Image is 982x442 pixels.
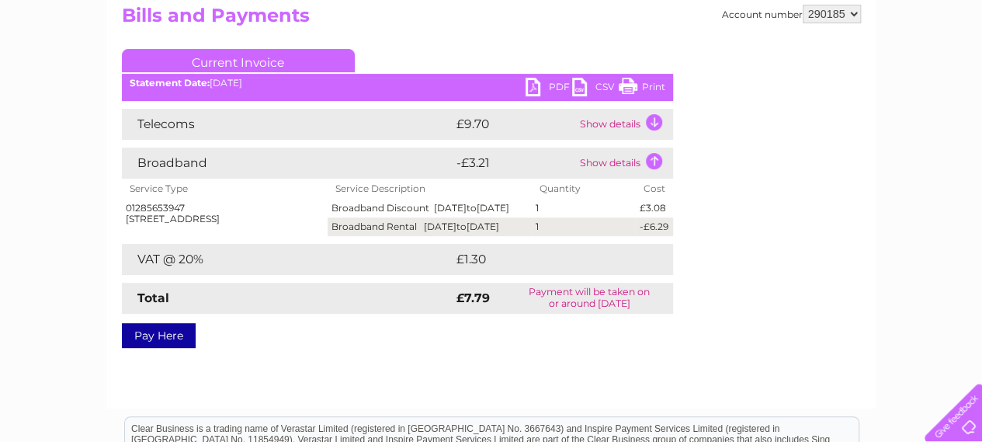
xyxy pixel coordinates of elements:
[453,109,576,140] td: £9.70
[328,218,532,236] td: Broadband Rental [DATE] [DATE]
[122,49,355,72] a: Current Invoice
[137,291,169,305] strong: Total
[576,148,673,179] td: Show details
[456,291,490,305] strong: £7.79
[467,202,477,214] span: to
[619,78,665,100] a: Print
[122,109,453,140] td: Telecoms
[34,40,113,88] img: logo.png
[328,179,532,199] th: Service Description
[635,218,672,236] td: -£6.29
[748,66,782,78] a: Energy
[635,199,672,218] td: £3.08
[122,5,861,34] h2: Bills and Payments
[722,5,861,23] div: Account number
[526,78,572,100] a: PDF
[122,148,453,179] td: Broadband
[122,179,328,199] th: Service Type
[130,77,210,89] b: Statement Date:
[122,244,453,275] td: VAT @ 20%
[635,179,672,199] th: Cost
[572,78,619,100] a: CSV
[125,9,859,75] div: Clear Business is a trading name of Verastar Limited (registered in [GEOGRAPHIC_DATA] No. 3667643...
[453,244,635,275] td: £1.30
[122,78,673,89] div: [DATE]
[532,218,636,236] td: 1
[456,221,467,232] span: to
[847,66,869,78] a: Blog
[532,199,636,218] td: 1
[505,283,672,314] td: Payment will be taken on or around [DATE]
[453,148,576,179] td: -£3.21
[126,203,324,224] div: 01285653947 [STREET_ADDRESS]
[122,323,196,348] a: Pay Here
[576,109,673,140] td: Show details
[931,66,967,78] a: Log out
[709,66,738,78] a: Water
[532,179,636,199] th: Quantity
[791,66,838,78] a: Telecoms
[328,199,532,218] td: Broadband Discount [DATE] [DATE]
[689,8,796,27] a: 0333 014 3131
[879,66,917,78] a: Contact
